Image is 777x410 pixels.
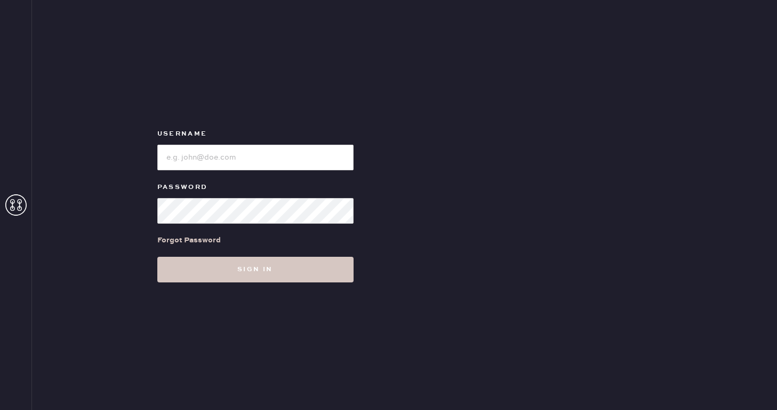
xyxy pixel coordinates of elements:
label: Password [157,181,354,194]
label: Username [157,128,354,140]
a: Forgot Password [157,224,221,257]
div: Forgot Password [157,234,221,246]
button: Sign in [157,257,354,282]
input: e.g. john@doe.com [157,145,354,170]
